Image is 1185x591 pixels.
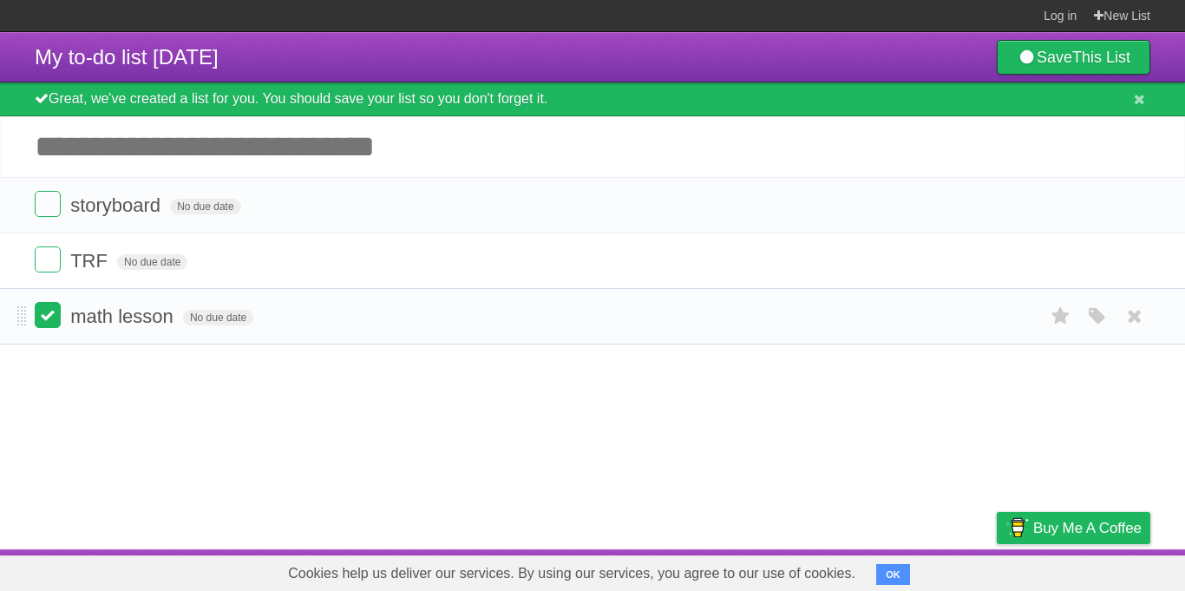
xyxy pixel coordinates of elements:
[1072,49,1130,66] b: This List
[1044,302,1077,331] label: Star task
[117,254,187,270] span: No due date
[766,554,802,587] a: About
[1005,513,1029,542] img: Buy me a coffee
[876,564,910,585] button: OK
[170,199,240,214] span: No due date
[35,45,219,69] span: My to-do list [DATE]
[915,554,953,587] a: Terms
[1041,554,1150,587] a: Suggest a feature
[70,305,178,327] span: math lesson
[974,554,1019,587] a: Privacy
[183,310,253,325] span: No due date
[997,512,1150,544] a: Buy me a coffee
[997,40,1150,75] a: SaveThis List
[271,556,873,591] span: Cookies help us deliver our services. By using our services, you agree to our use of cookies.
[35,246,61,273] label: Done
[35,302,61,328] label: Done
[70,250,112,272] span: TRF
[1033,513,1142,543] span: Buy me a coffee
[35,191,61,217] label: Done
[823,554,894,587] a: Developers
[70,194,165,216] span: storyboard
